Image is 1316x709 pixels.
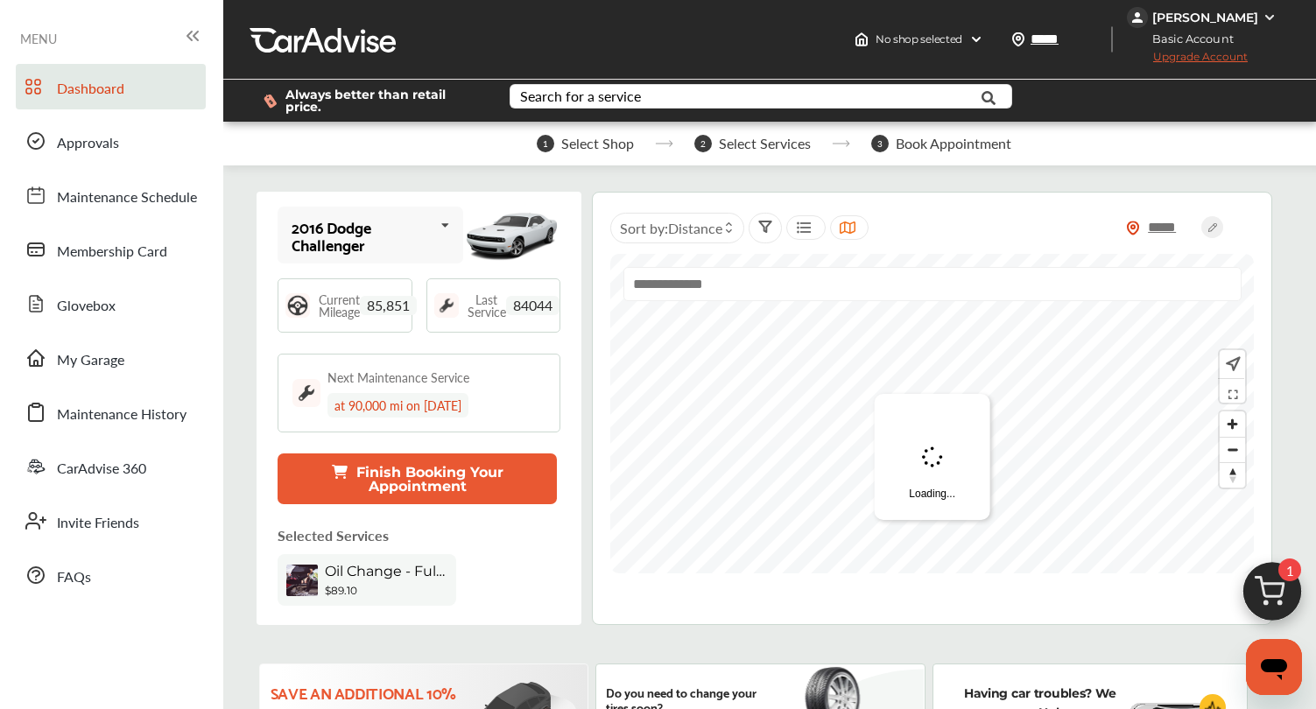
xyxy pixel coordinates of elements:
img: stepper-arrow.e24c07c6.svg [655,140,673,147]
div: Next Maintenance Service [327,369,469,386]
span: Sort by : [620,218,722,238]
img: WGsFRI8htEPBVLJbROoPRyZpYNWhNONpIPPETTm6eUC0GeLEiAAAAAElFTkSuQmCC [1263,11,1277,25]
span: Oil Change - Full-synthetic [325,563,447,579]
span: Dashboard [57,78,124,101]
div: Search for a service [520,89,641,103]
img: location_vector_orange.38f05af8.svg [1126,221,1140,235]
span: Glovebox [57,295,116,318]
p: Save an additional 10% [271,683,471,702]
a: Membership Card [16,227,206,272]
span: Invite Friends [57,512,139,535]
span: 1 [1278,558,1301,581]
span: FAQs [57,566,91,589]
img: maintenance_logo [292,379,320,407]
a: CarAdvise 360 [16,444,206,489]
span: 3 [871,135,889,152]
img: steering_logo [285,293,310,318]
img: header-down-arrow.9dd2ce7d.svg [969,32,983,46]
a: Dashboard [16,64,206,109]
img: stepper-arrow.e24c07c6.svg [832,140,850,147]
a: My Garage [16,335,206,381]
span: Maintenance Schedule [57,186,197,209]
span: 84044 [506,296,559,315]
span: My Garage [57,349,124,372]
span: No shop selected [876,32,962,46]
span: Maintenance History [57,404,186,426]
img: recenter.ce011a49.svg [1222,354,1241,374]
img: header-divider.bc55588e.svg [1111,26,1113,53]
img: header-home-logo.8d720a4f.svg [855,32,869,46]
span: Upgrade Account [1127,50,1248,72]
button: Zoom in [1220,411,1245,437]
p: Selected Services [278,525,389,545]
img: jVpblrzwTbfkPYzPPzSLxeg0AAAAASUVORK5CYII= [1127,7,1148,28]
span: Distance [668,218,722,238]
span: Always better than retail price. [285,88,482,113]
span: Select Services [719,136,811,151]
a: Glovebox [16,281,206,326]
span: Zoom out [1220,438,1245,462]
canvas: Map [610,254,1254,573]
a: Maintenance History [16,390,206,435]
div: Loading... [874,394,990,520]
img: mobile_10786_st0640_046.jpg [463,199,560,271]
span: 2 [694,135,712,152]
span: Basic Account [1129,30,1247,48]
span: CarAdvise 360 [57,458,146,481]
img: dollor_label_vector.a70140d1.svg [264,94,277,109]
span: Approvals [57,132,119,155]
img: oil-change-thumb.jpg [286,565,318,596]
div: 2016 Dodge Challenger [292,218,433,253]
span: 1 [537,135,554,152]
a: FAQs [16,552,206,598]
span: Last Service [468,293,506,318]
span: Current Mileage [319,293,360,318]
button: Zoom out [1220,437,1245,462]
img: cart_icon.3d0951e8.svg [1230,554,1314,638]
span: Select Shop [561,136,634,151]
a: Approvals [16,118,206,164]
span: MENU [20,32,57,46]
span: Reset bearing to north [1220,463,1245,488]
span: Membership Card [57,241,167,263]
div: at 90,000 mi on [DATE] [327,393,468,418]
img: maintenance_logo [434,293,459,318]
button: Finish Booking Your Appointment [278,453,557,504]
iframe: Button to launch messaging window [1246,639,1302,695]
b: $89.10 [325,584,357,597]
span: 85,851 [360,296,417,315]
img: location_vector.a44bc228.svg [1011,32,1025,46]
a: Invite Friends [16,498,206,544]
div: [PERSON_NAME] [1152,10,1258,25]
button: Reset bearing to north [1220,462,1245,488]
span: Book Appointment [896,136,1011,151]
a: Maintenance Schedule [16,172,206,218]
